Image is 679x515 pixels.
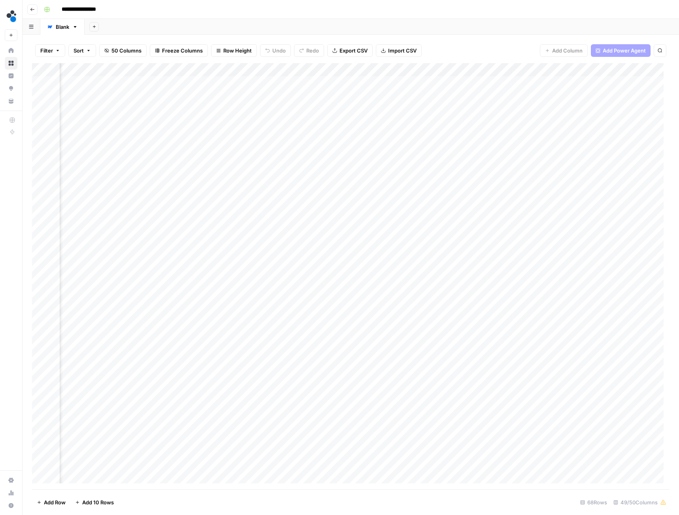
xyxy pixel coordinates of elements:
button: Add 10 Rows [70,496,119,509]
div: 49/50 Columns [610,496,670,509]
span: Freeze Columns [162,47,203,55]
button: Redo [294,44,324,57]
span: Row Height [223,47,252,55]
button: Add Row [32,496,70,509]
div: Blank [56,23,69,31]
span: Add Column [552,47,583,55]
a: Browse [5,57,17,70]
button: 50 Columns [99,44,147,57]
span: Export CSV [339,47,368,55]
span: Undo [272,47,286,55]
button: Filter [35,44,65,57]
button: Help + Support [5,499,17,512]
button: Add Column [540,44,588,57]
button: Workspace: spot.ai [5,6,17,26]
span: Sort [74,47,84,55]
a: Home [5,44,17,57]
div: 68 Rows [577,496,610,509]
button: Sort [68,44,96,57]
button: Row Height [211,44,257,57]
span: Filter [40,47,53,55]
a: Usage [5,487,17,499]
img: spot.ai Logo [5,9,19,23]
button: Add Power Agent [591,44,651,57]
a: Opportunities [5,82,17,95]
span: Import CSV [388,47,417,55]
a: Insights [5,70,17,82]
button: Freeze Columns [150,44,208,57]
a: Your Data [5,95,17,107]
button: Undo [260,44,291,57]
span: Redo [306,47,319,55]
span: Add 10 Rows [82,498,114,506]
button: Import CSV [376,44,422,57]
span: 50 Columns [111,47,141,55]
a: Blank [40,19,85,35]
a: Settings [5,474,17,487]
span: Add Power Agent [603,47,646,55]
span: Add Row [44,498,66,506]
button: Export CSV [327,44,373,57]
